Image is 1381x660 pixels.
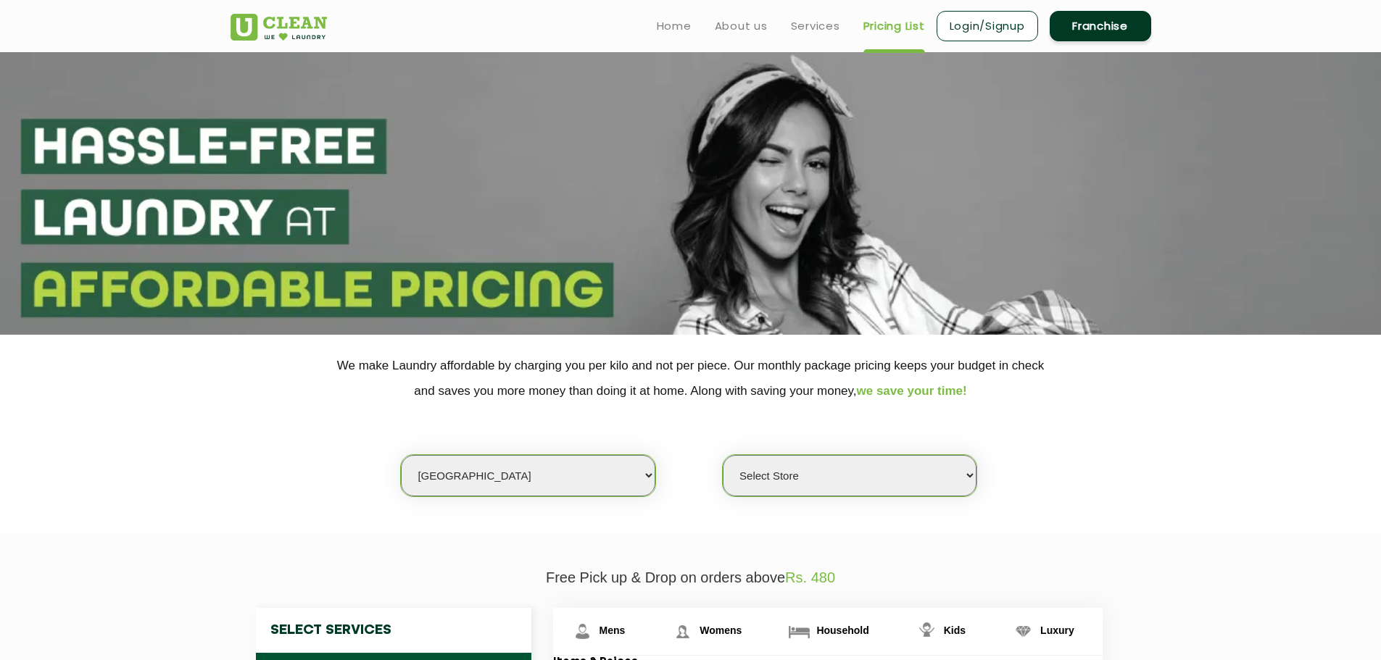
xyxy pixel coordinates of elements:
[670,619,695,644] img: Womens
[937,11,1038,41] a: Login/Signup
[914,619,940,644] img: Kids
[715,17,768,35] a: About us
[256,608,531,653] h4: Select Services
[231,14,327,41] img: UClean Laundry and Dry Cleaning
[700,625,742,636] span: Womens
[657,17,692,35] a: Home
[791,17,840,35] a: Services
[785,569,835,585] span: Rs. 480
[1050,11,1151,41] a: Franchise
[231,353,1151,404] p: We make Laundry affordable by charging you per kilo and not per piece. Our monthly package pricin...
[1011,619,1036,644] img: Luxury
[857,384,967,398] span: we save your time!
[1040,625,1074,636] span: Luxury
[570,619,595,644] img: Mens
[787,619,812,644] img: Household
[863,17,925,35] a: Pricing List
[816,625,868,636] span: Household
[600,625,626,636] span: Mens
[944,625,966,636] span: Kids
[231,569,1151,586] p: Free Pick up & Drop on orders above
